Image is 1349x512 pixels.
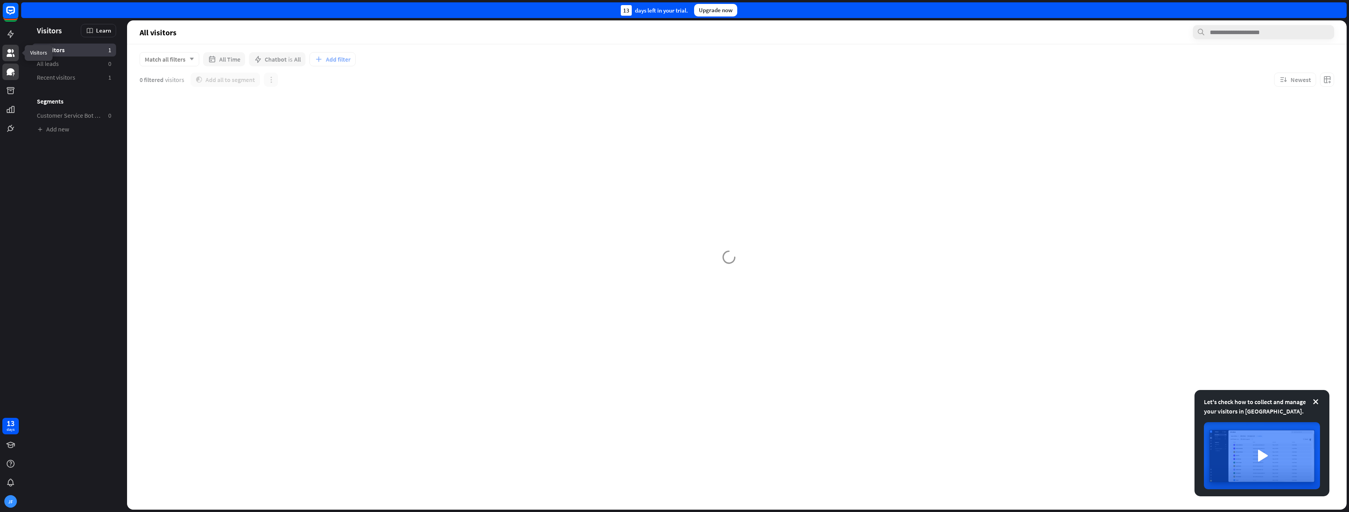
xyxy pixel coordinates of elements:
[32,97,116,105] h3: Segments
[108,73,111,82] aside: 1
[140,28,176,37] span: All visitors
[32,71,116,84] a: Recent visitors 1
[37,73,75,82] span: Recent visitors
[108,60,111,68] aside: 0
[694,4,737,16] div: Upgrade now
[37,26,62,35] span: Visitors
[1204,422,1320,489] img: image
[7,427,15,432] div: days
[2,418,19,434] a: 13 days
[32,123,116,136] a: Add new
[108,46,111,54] aside: 1
[108,111,111,120] aside: 0
[7,420,15,427] div: 13
[4,495,17,508] div: JF
[37,46,65,54] span: All visitors
[32,109,116,122] a: Customer Service Bot — Newsletter 0
[6,3,30,27] button: Open LiveChat chat widget
[37,60,59,68] span: All leads
[37,111,102,120] span: Customer Service Bot — Newsletter
[96,27,111,34] span: Learn
[32,57,116,70] a: All leads 0
[621,5,688,16] div: days left in your trial.
[1204,397,1320,416] div: Let's check how to collect and manage your visitors in [GEOGRAPHIC_DATA].
[621,5,632,16] div: 13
